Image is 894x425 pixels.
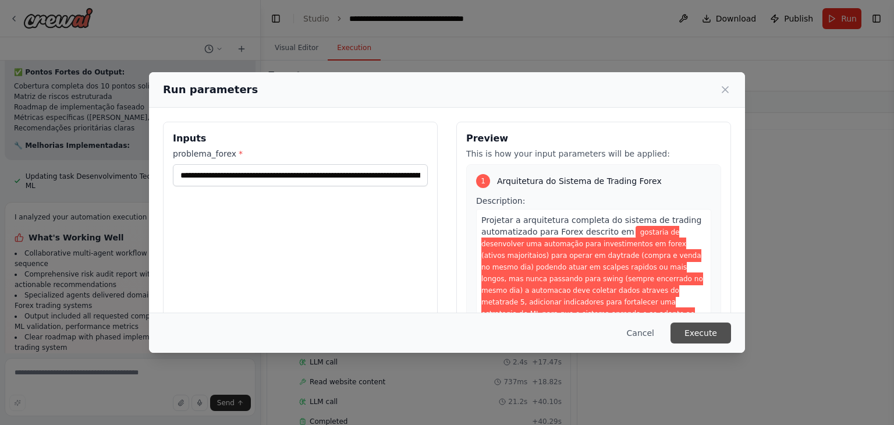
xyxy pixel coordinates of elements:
[173,148,428,160] label: problema_forex
[173,132,428,146] h3: Inputs
[163,82,258,98] h2: Run parameters
[670,323,731,343] button: Execute
[466,148,721,160] p: This is how your input parameters will be applied:
[476,196,525,206] span: Description:
[618,323,664,343] button: Cancel
[466,132,721,146] h3: Preview
[497,175,662,187] span: Arquitetura do Sistema de Trading Forex
[481,215,701,236] span: Projetar a arquitetura completa do sistema de trading automatizado para Forex descrito em
[476,174,490,188] div: 1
